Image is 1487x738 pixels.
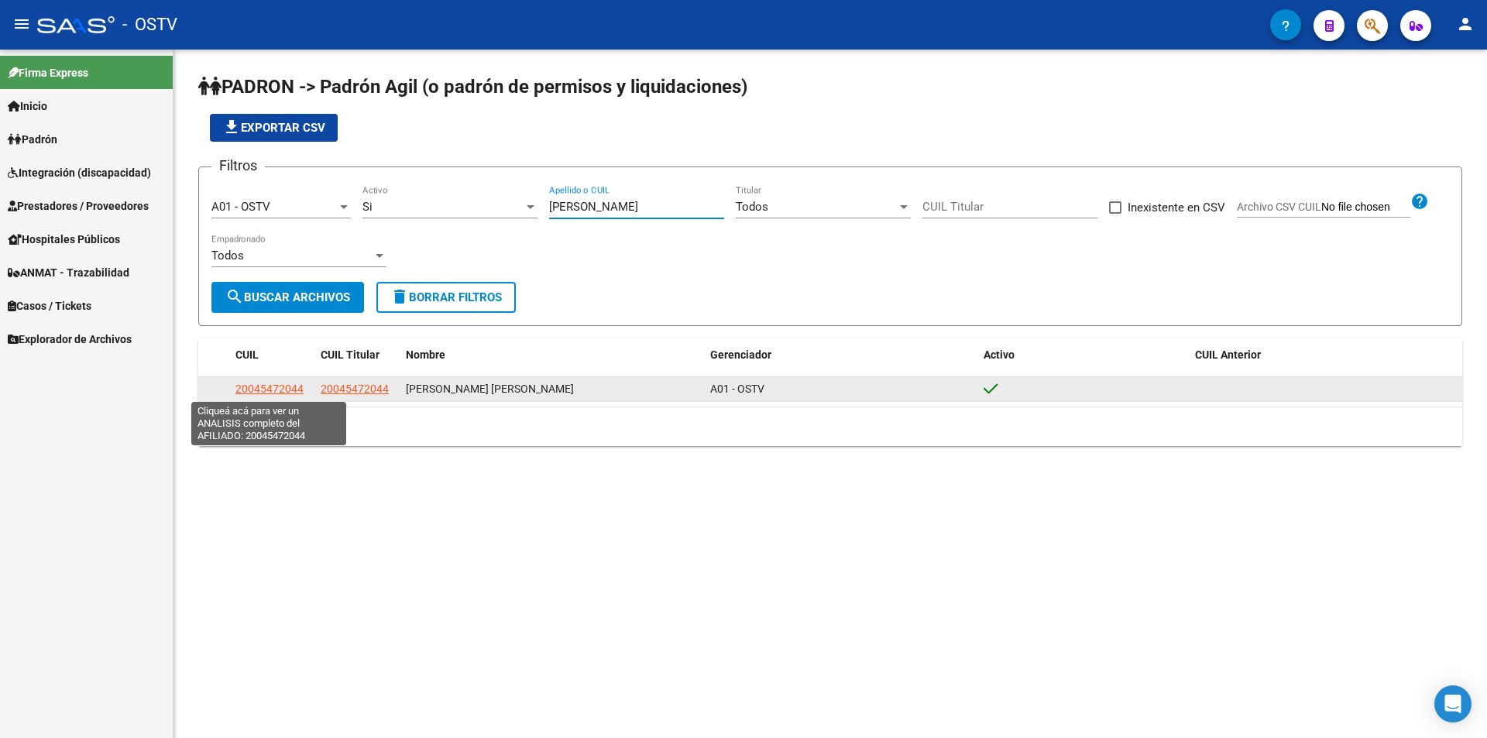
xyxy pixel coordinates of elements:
div: 1 total [198,407,1462,446]
span: Activo [984,348,1015,361]
span: Prestadores / Proveedores [8,197,149,215]
span: Explorador de Archivos [8,331,132,348]
span: 20045472044 [235,383,304,395]
span: Inicio [8,98,47,115]
span: ANMAT - Trazabilidad [8,264,129,281]
span: Gerenciador [710,348,771,361]
datatable-header-cell: CUIL Titular [314,338,400,372]
button: Buscar Archivos [211,282,364,313]
span: Archivo CSV CUIL [1237,201,1321,213]
datatable-header-cell: CUIL [229,338,314,372]
span: Si [362,200,373,214]
span: CUIL Titular [321,348,379,361]
mat-icon: menu [12,15,31,33]
datatable-header-cell: CUIL Anterior [1189,338,1462,372]
span: PADRON -> Padrón Agil (o padrón de permisos y liquidaciones) [198,76,747,98]
span: A01 - OSTV [710,383,764,395]
mat-icon: delete [390,287,409,306]
mat-icon: person [1456,15,1475,33]
mat-icon: search [225,287,244,306]
span: Buscar Archivos [225,290,350,304]
button: Exportar CSV [210,114,338,142]
span: Exportar CSV [222,121,325,135]
input: Archivo CSV CUIL [1321,201,1410,215]
span: Inexistente en CSV [1128,198,1225,217]
span: CUIL [235,348,259,361]
datatable-header-cell: Nombre [400,338,704,372]
span: Padrón [8,131,57,148]
span: - OSTV [122,8,177,42]
h3: Filtros [211,155,265,177]
button: Borrar Filtros [376,282,516,313]
span: Borrar Filtros [390,290,502,304]
span: [PERSON_NAME] [PERSON_NAME] [406,383,574,395]
span: Todos [736,200,768,214]
span: CUIL Anterior [1195,348,1261,361]
span: Casos / Tickets [8,297,91,314]
datatable-header-cell: Activo [977,338,1189,372]
datatable-header-cell: Gerenciador [704,338,977,372]
span: Firma Express [8,64,88,81]
span: Hospitales Públicos [8,231,120,248]
span: 20045472044 [321,383,389,395]
span: A01 - OSTV [211,200,270,214]
mat-icon: file_download [222,118,241,136]
mat-icon: help [1410,192,1429,211]
span: Nombre [406,348,445,361]
span: Integración (discapacidad) [8,164,151,181]
div: Open Intercom Messenger [1434,685,1472,723]
span: Todos [211,249,244,263]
